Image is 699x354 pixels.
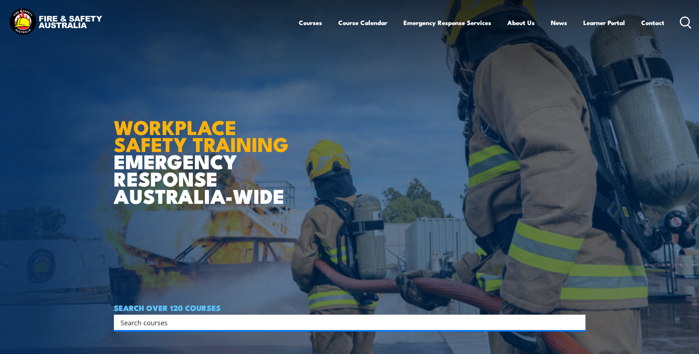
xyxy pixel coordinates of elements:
a: Learner Portal [583,13,625,32]
button: Search magnifier button [573,317,583,328]
a: News [551,13,567,32]
strong: WORKPLACE SAFETY TRAINING [114,111,289,159]
input: Search input [120,317,569,328]
a: Emergency Response Services [403,13,491,32]
a: Courses [299,13,322,32]
a: About Us [507,13,535,32]
h4: SEARCH OVER 120 COURSES [114,304,586,312]
a: Contact [641,13,664,32]
h1: EMERGENCY RESPONSE AUSTRALIA-WIDE [114,100,294,204]
form: Search form [122,317,571,328]
a: Course Calendar [338,13,387,32]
